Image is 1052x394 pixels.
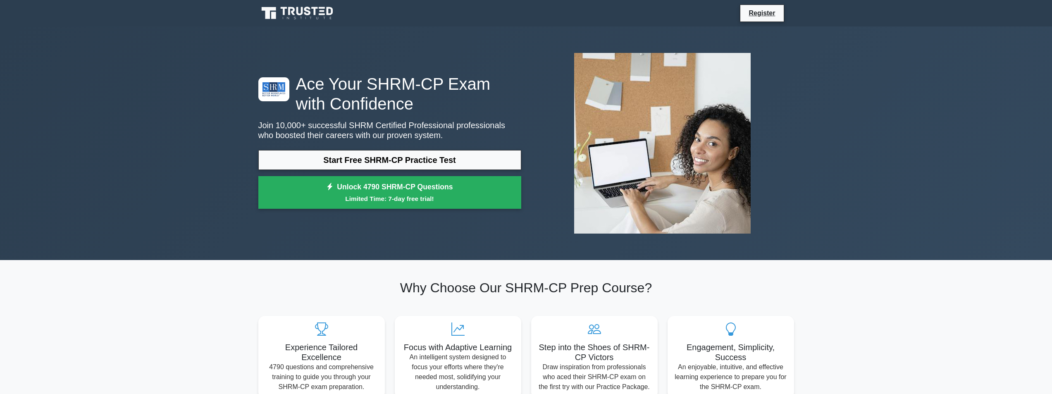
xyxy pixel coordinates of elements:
a: Start Free SHRM-CP Practice Test [258,150,521,170]
p: Join 10,000+ successful SHRM Certified Professional professionals who boosted their careers with ... [258,120,521,140]
a: Register [744,8,780,18]
h2: Why Choose Our SHRM-CP Prep Course? [258,280,794,296]
h5: Engagement, Simplicity, Success [674,342,787,362]
p: An intelligent system designed to focus your efforts where they're needed most, solidifying your ... [401,352,515,392]
h5: Step into the Shoes of SHRM-CP Victors [538,342,651,362]
a: Unlock 4790 SHRM-CP QuestionsLimited Time: 7-day free trial! [258,176,521,209]
p: Draw inspiration from professionals who aced their SHRM-CP exam on the first try with our Practic... [538,362,651,392]
h1: Ace Your SHRM-CP Exam with Confidence [258,74,521,114]
p: 4790 questions and comprehensive training to guide you through your SHRM-CP exam preparation. [265,362,378,392]
small: Limited Time: 7-day free trial! [269,194,511,203]
h5: Experience Tailored Excellence [265,342,378,362]
p: An enjoyable, intuitive, and effective learning experience to prepare you for the SHRM-CP exam. [674,362,787,392]
h5: Focus with Adaptive Learning [401,342,515,352]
